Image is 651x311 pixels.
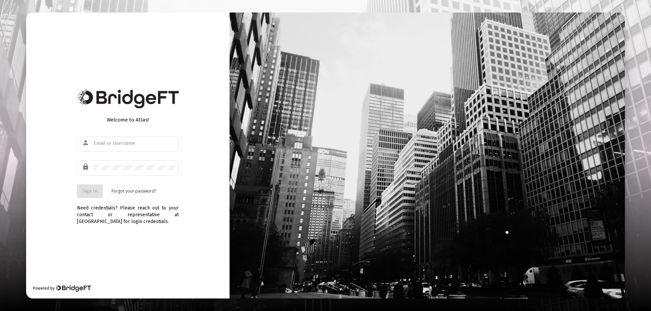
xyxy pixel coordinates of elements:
img: Bridge Financial Technology Logo [77,89,179,108]
mat-icon: person [82,139,90,147]
div: Need credentials? Please reach out to your contact or representative at [GEOGRAPHIC_DATA] for log... [77,198,179,225]
span: Sign In [82,188,97,194]
button: Sign In [77,184,103,198]
a: Forgot your password? [112,188,156,195]
div: Powered by [33,285,91,292]
img: Bridge Financial Technology Logo [55,285,91,292]
input: Email or Username [94,141,175,146]
div: Welcome to Atlas! [77,116,179,123]
mat-icon: lock [82,163,90,171]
